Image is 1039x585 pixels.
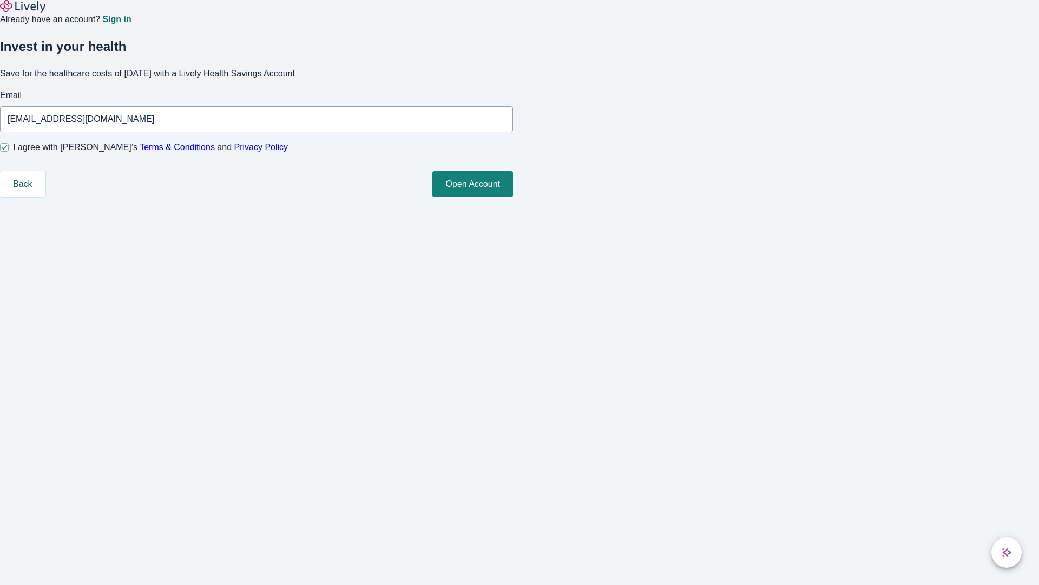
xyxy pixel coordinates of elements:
button: Open Account [432,171,513,197]
span: I agree with [PERSON_NAME]’s and [13,141,288,154]
a: Terms & Conditions [140,142,215,152]
a: Sign in [102,15,131,24]
svg: Lively AI Assistant [1001,547,1012,558]
button: chat [991,537,1022,568]
a: Privacy Policy [234,142,288,152]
